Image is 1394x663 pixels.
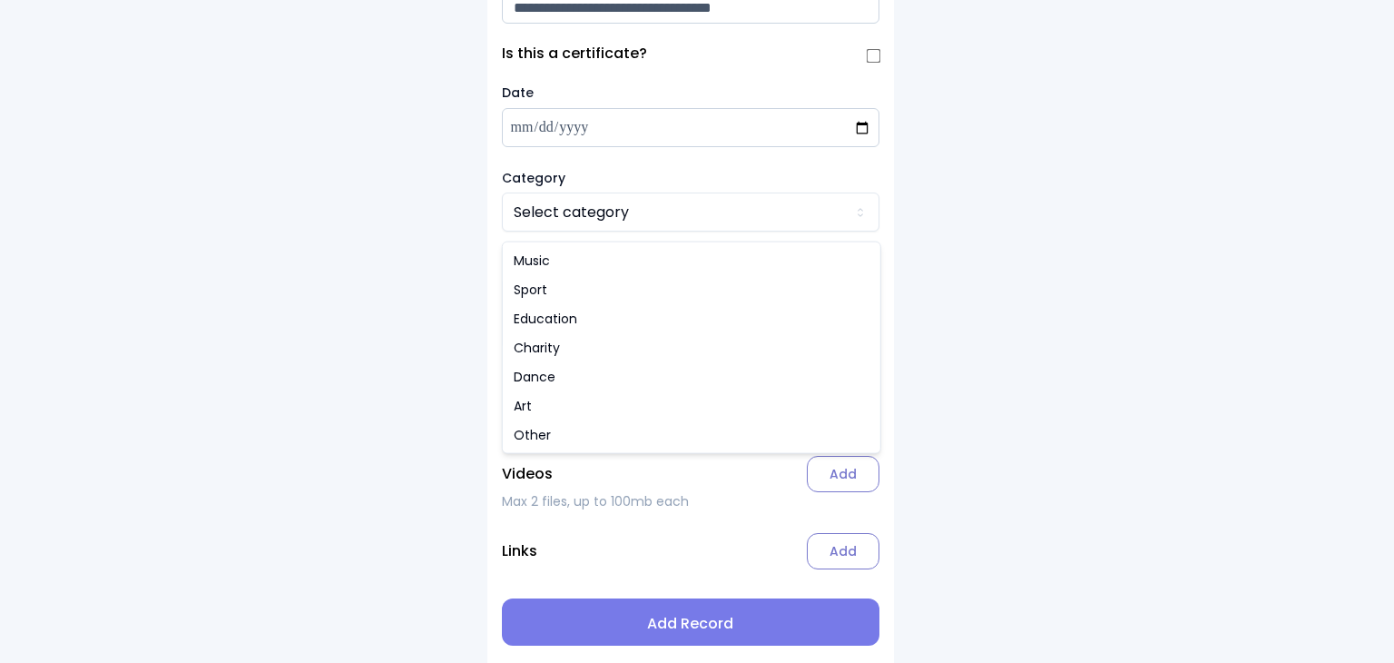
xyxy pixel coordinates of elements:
[514,397,532,415] span: Art
[514,252,550,270] span: Music
[514,368,555,386] span: Dance
[514,339,560,357] span: Charity
[514,310,577,328] span: Education
[514,281,547,299] span: Sport
[514,426,551,444] span: Other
